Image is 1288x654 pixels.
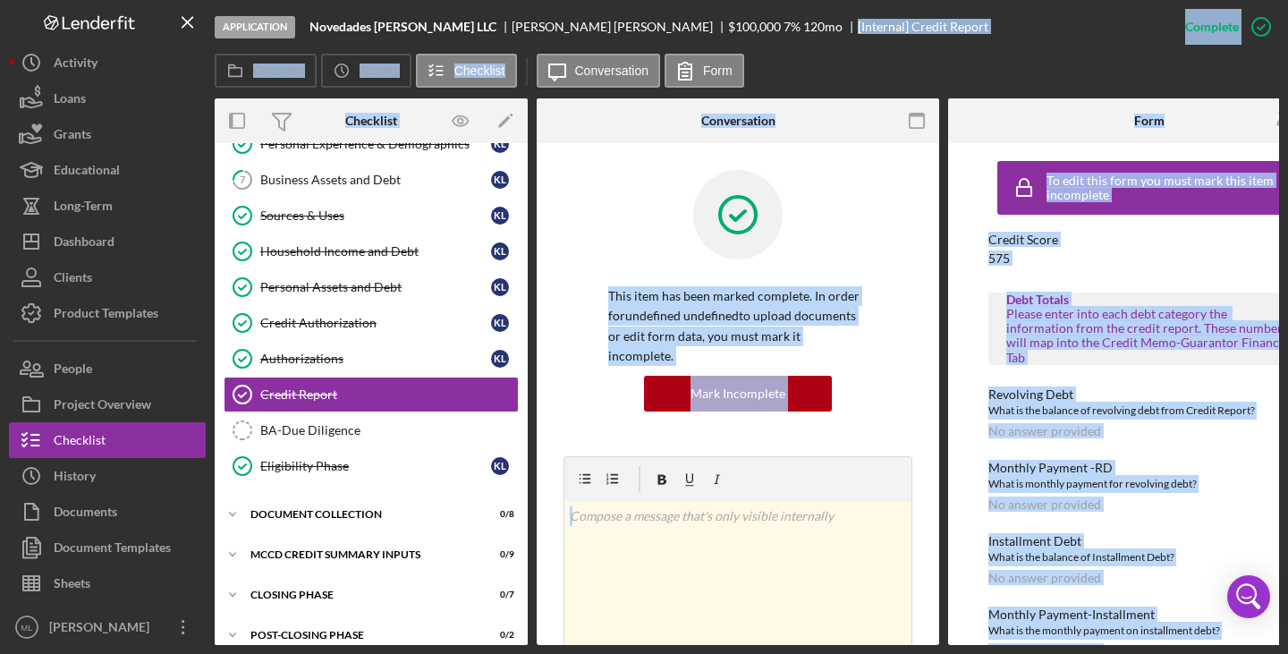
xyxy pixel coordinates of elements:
[250,549,470,560] div: MCCD Credit Summary Inputs
[665,54,744,88] button: Form
[260,208,491,223] div: Sources & Uses
[703,64,733,78] label: Form
[988,424,1101,438] div: No answer provided
[54,81,86,121] div: Loans
[215,54,317,88] button: Overview
[215,16,295,38] div: Application
[416,54,517,88] button: Checklist
[988,251,1010,266] div: 575
[54,351,92,391] div: People
[9,295,206,331] button: Product Templates
[253,64,305,78] label: Overview
[260,459,491,473] div: Eligibility Phase
[9,458,206,494] button: History
[224,412,519,448] a: BA-Due Diligence
[9,116,206,152] button: Grants
[54,152,120,192] div: Educational
[54,386,151,427] div: Project Overview
[858,20,988,34] div: [Internal] Credit Report
[9,530,206,565] button: Document Templates
[537,54,661,88] button: Conversation
[482,549,514,560] div: 0 / 9
[728,19,781,34] span: $100,000
[260,352,491,366] div: Authorizations
[9,422,206,458] button: Checklist
[9,188,206,224] button: Long-Term
[701,114,775,128] div: Conversation
[9,386,206,422] button: Project Overview
[803,20,843,34] div: 120 mo
[54,295,158,335] div: Product Templates
[9,565,206,601] button: Sheets
[54,422,106,463] div: Checklist
[575,64,649,78] label: Conversation
[260,280,491,294] div: Personal Assets and Debt
[482,509,514,520] div: 0 / 8
[1167,9,1279,45] button: Complete
[54,259,92,300] div: Clients
[250,590,470,600] div: Closing Phase
[224,305,519,341] a: Credit AuthorizationKL
[260,316,491,330] div: Credit Authorization
[54,565,90,606] div: Sheets
[491,242,509,260] div: K L
[9,351,206,386] button: People
[1185,9,1239,45] div: Complete
[1227,575,1270,618] div: Open Intercom Messenger
[54,188,113,228] div: Long-Term
[54,45,97,85] div: Activity
[784,20,801,34] div: 7 %
[224,377,519,412] a: Credit Report
[21,623,33,633] text: ML
[9,224,206,259] button: Dashboard
[54,116,91,157] div: Grants
[240,174,246,185] tspan: 7
[491,314,509,332] div: K L
[644,376,832,412] button: Mark Incomplete
[54,458,96,498] div: History
[224,234,519,269] a: Household Income and DebtKL
[224,269,519,305] a: Personal Assets and DebtKL
[491,350,509,368] div: K L
[9,81,206,116] button: Loans
[9,494,206,530] button: Documents
[321,54,411,88] button: Activity
[9,45,206,81] button: Activity
[224,162,519,198] a: 7Business Assets and DebtKL
[224,198,519,234] a: Sources & UsesKL
[360,64,399,78] label: Activity
[9,259,206,295] a: Clients
[9,152,206,188] a: Educational
[54,530,171,570] div: Document Templates
[45,609,161,650] div: [PERSON_NAME]
[491,207,509,225] div: K L
[250,630,470,641] div: Post-Closing Phase
[9,609,206,645] button: ML[PERSON_NAME]
[224,341,519,377] a: AuthorizationsKL
[260,137,491,151] div: Personal Experience & Demographics
[454,64,505,78] label: Checklist
[345,114,397,128] div: Checklist
[691,376,785,412] div: Mark Incomplete
[482,630,514,641] div: 0 / 2
[54,494,117,534] div: Documents
[491,171,509,189] div: K L
[491,457,509,475] div: K L
[224,126,519,162] a: Personal Experience & DemographicsKL
[491,135,509,153] div: K L
[260,423,518,437] div: BA-Due Diligence
[309,20,496,34] b: Novedades [PERSON_NAME] LLC
[224,448,519,484] a: Eligibility PhaseKL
